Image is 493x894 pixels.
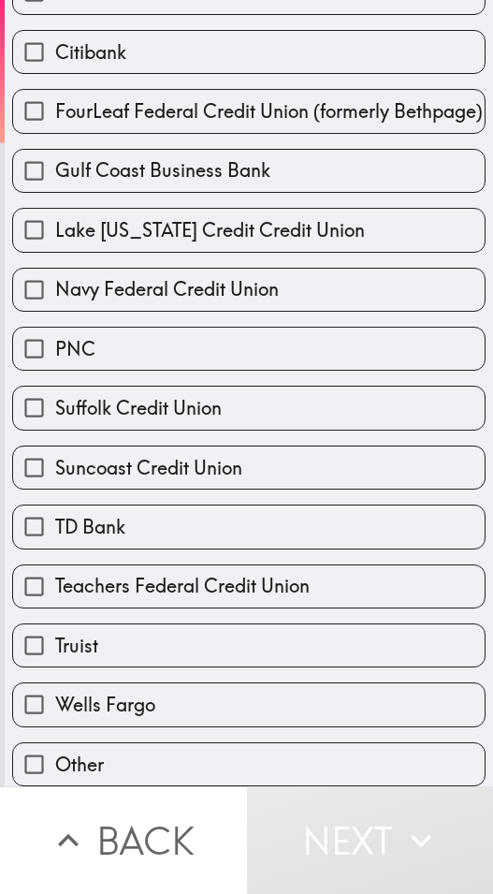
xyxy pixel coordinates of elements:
span: FourLeaf Federal Credit Union (formerly Bethpage) [55,98,483,125]
span: Gulf Coast Business Bank [55,157,270,183]
span: Suncoast Credit Union [55,455,242,481]
button: PNC [13,328,485,370]
span: Teachers Federal Credit Union [55,573,310,599]
button: Truist [13,624,485,667]
span: Other [55,752,104,778]
button: Wells Fargo [13,683,485,725]
span: Lake [US_STATE] Credit Credit Union [55,217,365,243]
span: Citibank [55,39,126,66]
span: PNC [55,336,95,362]
button: FourLeaf Federal Credit Union (formerly Bethpage) [13,90,485,132]
button: Suncoast Credit Union [13,447,485,489]
span: Wells Fargo [55,692,155,718]
span: Navy Federal Credit Union [55,276,279,302]
button: Lake [US_STATE] Credit Credit Union [13,209,485,251]
button: TD Bank [13,506,485,548]
button: Navy Federal Credit Union [13,269,485,311]
button: Citibank [13,31,485,73]
button: Gulf Coast Business Bank [13,150,485,192]
span: Suffolk Credit Union [55,395,222,421]
button: Suffolk Credit Union [13,387,485,429]
button: Teachers Federal Credit Union [13,565,485,608]
span: Truist [55,633,98,659]
span: TD Bank [55,514,125,540]
button: Other [13,743,485,785]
